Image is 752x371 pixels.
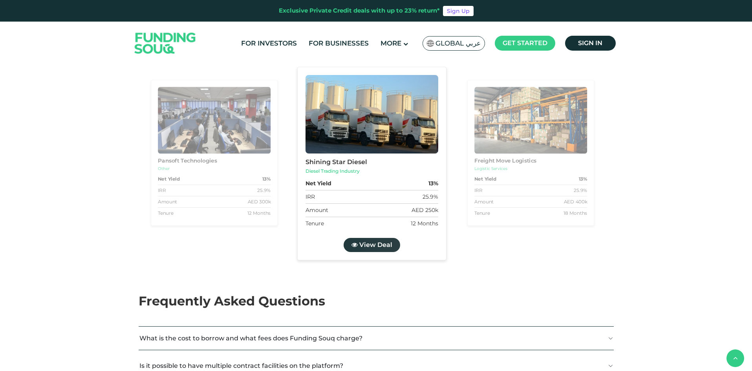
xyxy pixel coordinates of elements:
[578,39,602,47] span: Sign in
[157,175,179,183] strong: Net Yield
[579,175,587,183] strong: 13%
[474,210,490,217] div: Tenure
[262,175,270,183] strong: 13%
[305,219,324,228] div: Tenure
[474,198,494,205] div: Amount
[474,157,587,165] div: Freight Move Logistics
[574,187,587,194] div: 25.9%
[157,210,173,217] div: Tenure
[157,87,270,154] img: Business Image
[157,187,165,194] div: IRR
[239,37,299,50] a: For Investors
[305,157,438,167] div: Shining Star Diesel
[474,175,496,183] strong: Net Yield
[157,157,270,165] div: Pansoft Technologies
[411,206,438,214] div: AED 250k
[139,293,325,309] span: Frequently Asked Questions
[305,193,315,201] div: IRR
[257,187,271,194] div: 25.9%
[305,168,438,175] div: Diesel Trading Industry
[359,241,392,249] span: View Deal
[157,166,270,172] div: Other
[410,219,438,228] div: 12 Months
[343,238,400,252] a: View Deal
[503,39,547,47] span: Get started
[564,198,587,205] div: AED 400k
[443,6,474,16] a: Sign Up
[305,75,438,154] img: Business Image
[726,349,744,367] button: back
[435,39,481,48] span: Global عربي
[474,87,587,154] img: Business Image
[305,206,328,214] div: Amount
[474,187,482,194] div: IRR
[127,24,204,63] img: Logo
[381,39,401,47] span: More
[427,40,434,47] img: SA Flag
[422,193,438,201] div: 25.9%
[247,210,271,217] div: 12 Months
[247,198,271,205] div: AED 300k
[307,37,371,50] a: For Businesses
[157,198,177,205] div: Amount
[139,327,614,350] button: What is the cost to borrow and what fees does Funding Souq charge?
[564,210,587,217] div: 18 Months
[428,179,438,188] strong: 13%
[305,179,331,188] strong: Net Yield
[279,6,440,15] div: Exclusive Private Credit deals with up to 23% return*
[565,36,616,51] a: Sign in
[474,166,587,172] div: Logistic Services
